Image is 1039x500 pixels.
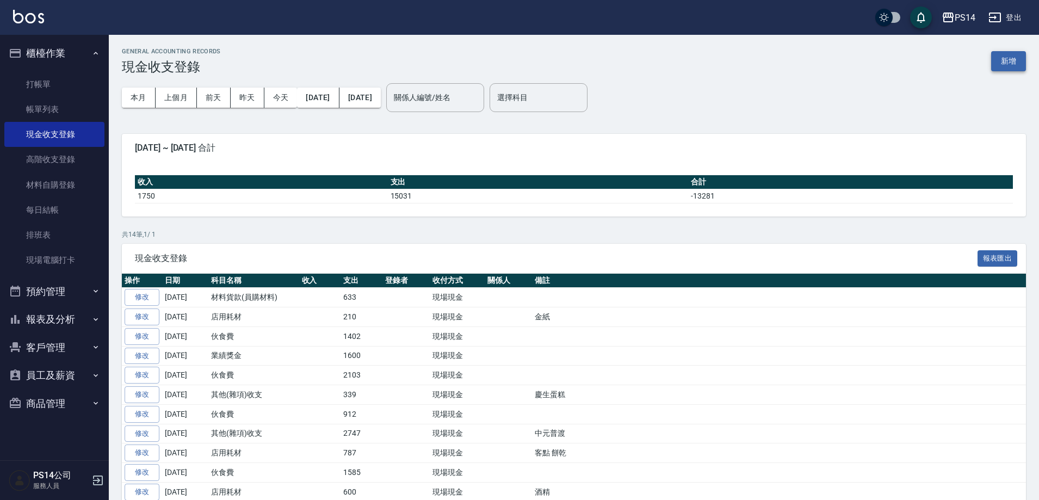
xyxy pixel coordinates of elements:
[341,404,382,424] td: 912
[135,253,978,264] span: 現金收支登錄
[208,274,299,288] th: 科目名稱
[125,348,159,365] a: 修改
[341,424,382,443] td: 2747
[4,97,104,122] a: 帳單列表
[382,274,430,288] th: 登錄者
[125,464,159,481] a: 修改
[297,88,339,108] button: [DATE]
[430,424,485,443] td: 現場現金
[4,197,104,223] a: 每日結帳
[197,88,231,108] button: 前天
[9,470,30,491] img: Person
[430,463,485,483] td: 現場現金
[208,404,299,424] td: 伙食費
[162,385,208,405] td: [DATE]
[208,366,299,385] td: 伙食費
[430,404,485,424] td: 現場現金
[910,7,932,28] button: save
[122,88,156,108] button: 本月
[162,346,208,366] td: [DATE]
[688,189,1013,203] td: -13281
[532,443,1026,463] td: 客點 餅乾
[4,147,104,172] a: 高階收支登錄
[688,175,1013,189] th: 合計
[430,288,485,307] td: 現場現金
[162,424,208,443] td: [DATE]
[430,385,485,405] td: 現場現金
[937,7,980,29] button: PS14
[125,308,159,325] a: 修改
[341,274,382,288] th: 支出
[532,307,1026,327] td: 金紙
[162,307,208,327] td: [DATE]
[162,443,208,463] td: [DATE]
[978,250,1018,267] button: 報表匯出
[341,288,382,307] td: 633
[135,189,388,203] td: 1750
[162,366,208,385] td: [DATE]
[208,385,299,405] td: 其他(雜項)收支
[955,11,975,24] div: PS14
[984,8,1026,28] button: 登出
[122,230,1026,239] p: 共 14 筆, 1 / 1
[991,51,1026,71] button: 新增
[4,390,104,418] button: 商品管理
[430,443,485,463] td: 現場現金
[162,404,208,424] td: [DATE]
[208,424,299,443] td: 其他(雜項)收支
[430,307,485,327] td: 現場現金
[978,252,1018,263] a: 報表匯出
[208,288,299,307] td: 材料貨款(員購材料)
[33,470,89,481] h5: PS14公司
[264,88,298,108] button: 今天
[231,88,264,108] button: 昨天
[208,307,299,327] td: 店用耗材
[4,361,104,390] button: 員工及薪資
[162,463,208,483] td: [DATE]
[430,346,485,366] td: 現場現金
[388,189,689,203] td: 15031
[125,425,159,442] a: 修改
[4,305,104,334] button: 報表及分析
[991,55,1026,66] a: 新增
[532,385,1026,405] td: 慶生蛋糕
[339,88,381,108] button: [DATE]
[135,175,388,189] th: 收入
[4,122,104,147] a: 現金收支登錄
[208,443,299,463] td: 店用耗材
[156,88,197,108] button: 上個月
[485,274,532,288] th: 關係人
[341,366,382,385] td: 2103
[341,385,382,405] td: 339
[122,48,221,55] h2: GENERAL ACCOUNTING RECORDS
[341,307,382,327] td: 210
[341,443,382,463] td: 787
[122,59,221,75] h3: 現金收支登錄
[430,274,485,288] th: 收付方式
[532,274,1026,288] th: 備註
[4,39,104,67] button: 櫃檯作業
[532,424,1026,443] td: 中元普渡
[4,248,104,273] a: 現場電腦打卡
[125,328,159,345] a: 修改
[388,175,689,189] th: 支出
[125,406,159,423] a: 修改
[4,72,104,97] a: 打帳單
[341,463,382,483] td: 1585
[33,481,89,491] p: 服務人員
[208,463,299,483] td: 伙食費
[208,326,299,346] td: 伙食費
[125,386,159,403] a: 修改
[125,445,159,461] a: 修改
[135,143,1013,153] span: [DATE] ~ [DATE] 合計
[4,223,104,248] a: 排班表
[162,274,208,288] th: 日期
[162,288,208,307] td: [DATE]
[13,10,44,23] img: Logo
[122,274,162,288] th: 操作
[162,326,208,346] td: [DATE]
[4,334,104,362] button: 客戶管理
[341,326,382,346] td: 1402
[4,172,104,197] a: 材料自購登錄
[4,277,104,306] button: 預約管理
